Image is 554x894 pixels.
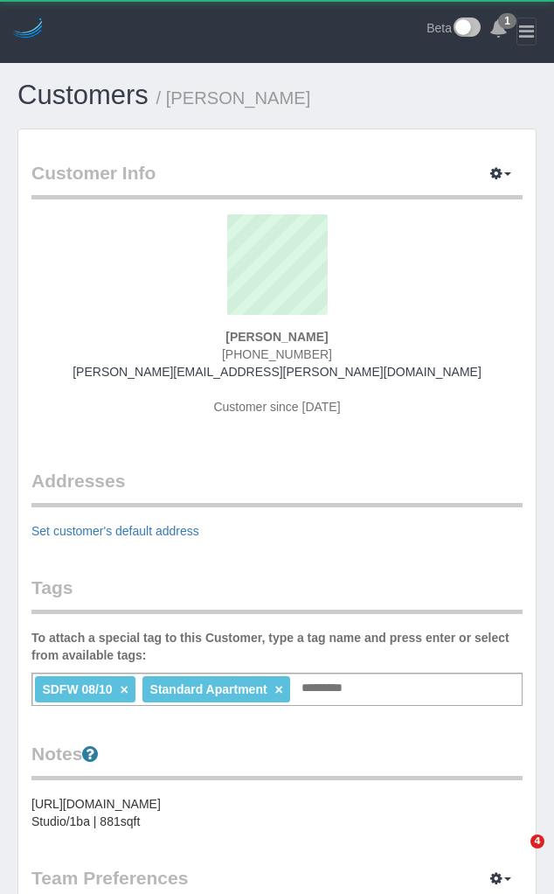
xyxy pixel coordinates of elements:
img: New interface [452,17,481,40]
span: Customer since [DATE] [213,400,340,414]
span: 1 [498,13,516,29]
legend: Notes [31,741,523,780]
span: [PHONE_NUMBER] [222,347,332,361]
label: To attach a special tag to this Customer, type a tag name and press enter or select from availabl... [31,629,523,664]
small: / [PERSON_NAME] [156,88,311,108]
legend: Addresses [31,468,523,507]
legend: Tags [31,575,523,614]
span: SDFW 08/10 [42,682,112,696]
span: Standard Apartment [150,682,267,696]
iframe: Intercom live chat [495,835,537,877]
a: Beta [426,17,481,40]
strong: [PERSON_NAME] [225,330,328,344]
a: 1 [489,17,508,44]
pre: [URL][DOMAIN_NAME] Studio/1ba | 881sqft [31,795,523,830]
a: [PERSON_NAME][EMAIL_ADDRESS][PERSON_NAME][DOMAIN_NAME] [73,365,481,379]
a: × [120,682,128,697]
a: Customers [17,80,149,110]
img: Automaid Logo [10,17,45,42]
a: × [275,682,283,697]
legend: Customer Info [31,160,523,199]
span: 4 [530,835,544,849]
a: Set customer's default address [31,524,199,538]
